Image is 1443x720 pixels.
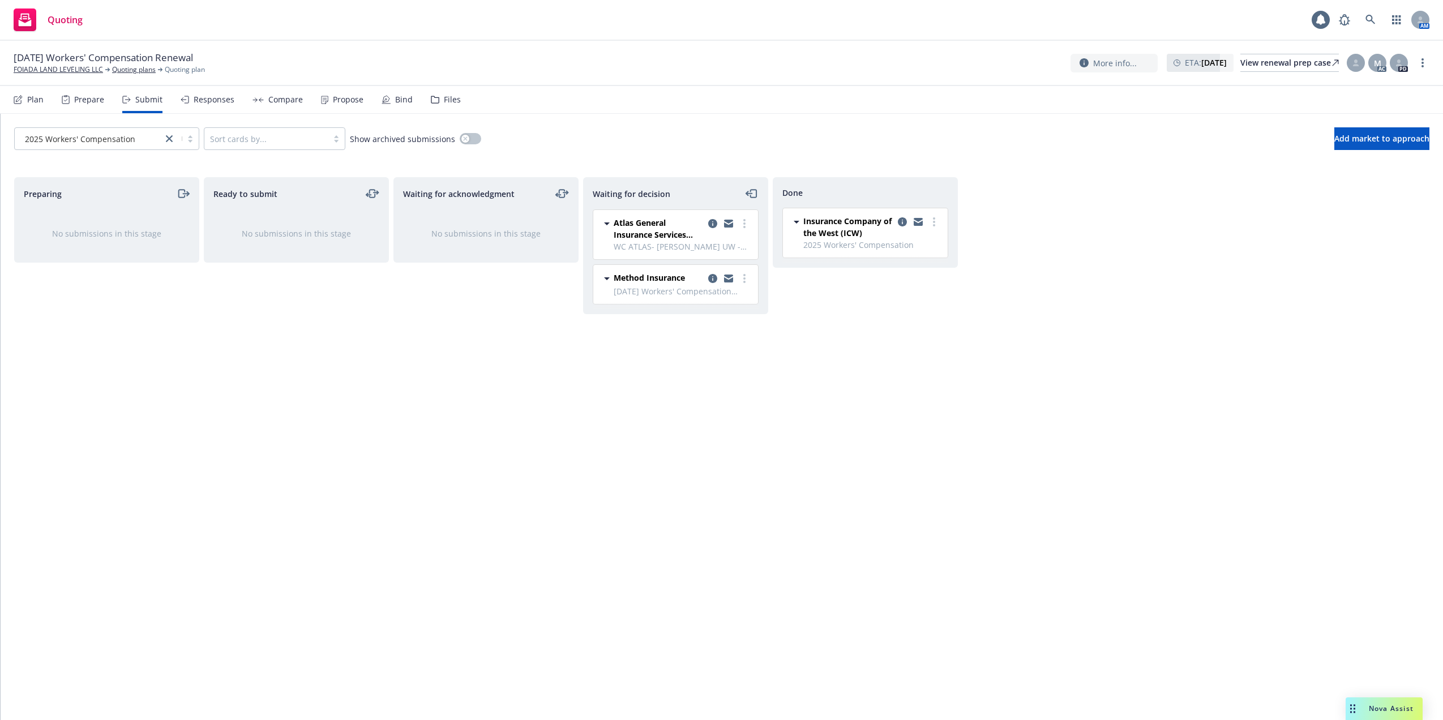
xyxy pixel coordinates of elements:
a: Quoting plans [112,65,156,75]
a: close [162,132,176,145]
div: No submissions in this stage [412,228,560,239]
div: Drag to move [1346,697,1360,720]
a: more [1416,56,1429,70]
a: moveLeftRight [555,187,569,200]
a: copy logging email [896,215,909,229]
div: No submissions in this stage [33,228,181,239]
span: Preparing [24,188,62,200]
a: Search [1359,8,1382,31]
a: copy logging email [911,215,925,229]
span: Show archived submissions [350,133,455,145]
span: Ready to submit [213,188,277,200]
button: More info... [1071,54,1158,72]
a: more [927,215,941,229]
a: View renewal prep case [1240,54,1339,72]
span: Waiting for acknowledgment [403,188,515,200]
span: WC ATLAS- [PERSON_NAME] UW - 2025 Workers' Compensation [614,241,751,252]
a: moveLeft [745,187,759,200]
div: Bind [395,95,413,104]
span: Quoting [48,15,83,24]
span: 2025 Workers' Compensation [20,133,157,145]
a: moveLeftRight [366,187,379,200]
button: Add market to approach [1334,127,1429,150]
div: Prepare [74,95,104,104]
a: copy logging email [722,272,735,285]
strong: [DATE] [1201,57,1227,68]
div: Plan [27,95,44,104]
a: Switch app [1385,8,1408,31]
span: M [1374,57,1381,69]
a: copy logging email [706,217,720,230]
div: Compare [268,95,303,104]
span: Done [782,187,803,199]
span: ETA : [1185,57,1227,68]
a: more [738,272,751,285]
a: copy logging email [722,217,735,230]
span: Add market to approach [1334,133,1429,144]
a: moveRight [176,187,190,200]
div: Propose [333,95,363,104]
a: copy logging email [706,272,720,285]
span: [DATE] Workers' Compensation Renewal [14,51,193,65]
span: Waiting for decision [593,188,670,200]
a: FOIADA LAND LEVELING LLC [14,65,103,75]
div: View renewal prep case [1240,54,1339,71]
a: more [738,217,751,230]
span: More info... [1093,57,1137,69]
span: Atlas General Insurance Services (RPS) [614,217,704,241]
div: Submit [135,95,162,104]
span: Nova Assist [1369,704,1414,713]
span: 2025 Workers' Compensation [803,239,941,251]
div: Responses [194,95,234,104]
a: Quoting [9,4,87,36]
div: Files [444,95,461,104]
span: Quoting plan [165,65,205,75]
span: [DATE] Workers' Compensation Renewal - Method - 2025 Workers' Compensation [614,285,751,297]
span: Method Insurance [614,272,685,284]
span: 2025 Workers' Compensation [25,133,135,145]
span: Insurance Company of the West (ICW) [803,215,893,239]
button: Nova Assist [1346,697,1423,720]
div: No submissions in this stage [222,228,370,239]
a: Report a Bug [1333,8,1356,31]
